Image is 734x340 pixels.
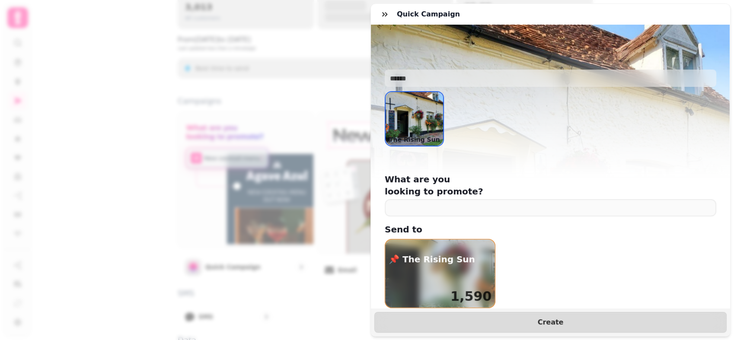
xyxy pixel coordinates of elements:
[389,253,475,265] h2: 📌 The Rising Sun
[397,9,463,19] h3: Quick Campaign
[386,92,443,146] img: aHR0cHM6Ly9maWxlcy5zdGFtcGVkZS5haS9mYThkNWU4Zi03ZWMzLTQyZGItYmVmNS05NjMxYjUxNjEyZGMvbWVkaWEvMmE3N...
[385,173,551,197] h2: What are you looking to promote?
[385,91,444,146] div: The Rising Sun
[385,239,495,308] button: 📌 The Rising Sun1,590
[450,289,491,304] h1: 1,590
[385,319,716,326] span: Create
[374,312,727,333] button: Create
[385,223,551,235] h2: Send to
[386,133,443,146] p: The Rising Sun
